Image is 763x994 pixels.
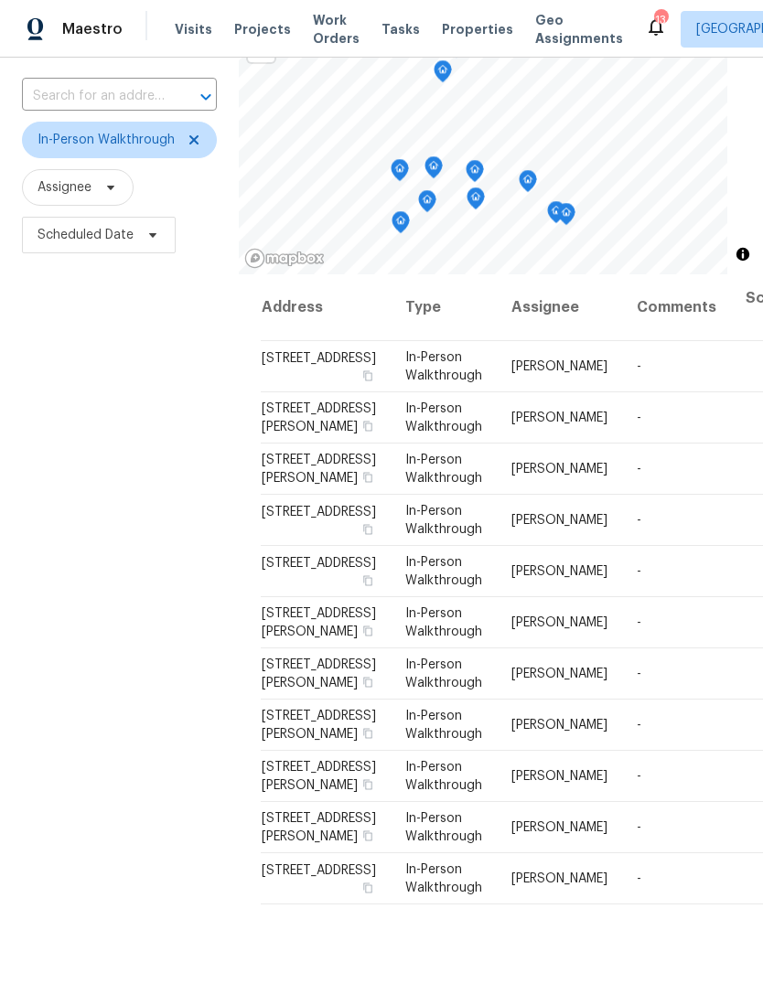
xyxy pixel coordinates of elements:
[175,20,212,38] span: Visits
[262,454,376,485] span: [STREET_ADDRESS][PERSON_NAME]
[405,710,482,741] span: In-Person Walkthrough
[262,402,376,433] span: [STREET_ADDRESS][PERSON_NAME]
[405,761,482,792] span: In-Person Walkthrough
[637,770,641,783] span: -
[405,351,482,382] span: In-Person Walkthrough
[405,658,482,689] span: In-Person Walkthrough
[737,244,748,264] span: Toggle attribution
[637,668,641,680] span: -
[418,190,436,219] div: Map marker
[391,159,409,187] div: Map marker
[405,607,482,638] span: In-Person Walkthrough
[497,274,622,341] th: Assignee
[511,565,607,578] span: [PERSON_NAME]
[654,11,667,29] div: 13
[535,11,623,48] span: Geo Assignments
[262,352,376,365] span: [STREET_ADDRESS]
[261,274,391,341] th: Address
[732,243,754,265] button: Toggle attribution
[405,556,482,587] span: In-Person Walkthrough
[360,418,376,434] button: Copy Address
[434,60,452,89] div: Map marker
[38,226,134,244] span: Scheduled Date
[405,812,482,843] span: In-Person Walkthrough
[360,828,376,844] button: Copy Address
[637,821,641,834] span: -
[405,454,482,485] span: In-Person Walkthrough
[391,274,497,341] th: Type
[511,770,607,783] span: [PERSON_NAME]
[637,616,641,629] span: -
[193,84,219,110] button: Open
[467,187,485,216] div: Map marker
[360,368,376,384] button: Copy Address
[622,274,731,341] th: Comments
[62,20,123,38] span: Maestro
[360,725,376,742] button: Copy Address
[262,607,376,638] span: [STREET_ADDRESS][PERSON_NAME]
[511,872,607,885] span: [PERSON_NAME]
[262,864,376,877] span: [STREET_ADDRESS]
[637,360,641,373] span: -
[511,821,607,834] span: [PERSON_NAME]
[262,658,376,689] span: [STREET_ADDRESS][PERSON_NAME]
[244,248,325,269] a: Mapbox homepage
[466,160,484,188] div: Map marker
[392,211,410,240] div: Map marker
[234,20,291,38] span: Projects
[511,360,607,373] span: [PERSON_NAME]
[360,572,376,589] button: Copy Address
[360,469,376,486] button: Copy Address
[360,674,376,690] button: Copy Address
[262,761,376,792] span: [STREET_ADDRESS][PERSON_NAME]
[511,719,607,732] span: [PERSON_NAME]
[511,668,607,680] span: [PERSON_NAME]
[637,463,641,476] span: -
[360,776,376,793] button: Copy Address
[511,514,607,527] span: [PERSON_NAME]
[38,131,175,149] span: In-Person Walkthrough
[511,616,607,629] span: [PERSON_NAME]
[262,506,376,518] span: [STREET_ADDRESS]
[637,514,641,527] span: -
[519,170,537,198] div: Map marker
[511,411,607,424] span: [PERSON_NAME]
[424,156,443,185] div: Map marker
[405,863,482,894] span: In-Person Walkthrough
[381,23,420,36] span: Tasks
[557,203,575,231] div: Map marker
[360,521,376,538] button: Copy Address
[637,872,641,885] span: -
[262,812,376,843] span: [STREET_ADDRESS][PERSON_NAME]
[405,402,482,433] span: In-Person Walkthrough
[637,411,641,424] span: -
[360,880,376,896] button: Copy Address
[511,463,607,476] span: [PERSON_NAME]
[442,20,513,38] span: Properties
[262,710,376,741] span: [STREET_ADDRESS][PERSON_NAME]
[405,505,482,536] span: In-Person Walkthrough
[547,201,565,230] div: Map marker
[360,623,376,639] button: Copy Address
[262,557,376,570] span: [STREET_ADDRESS]
[38,178,91,197] span: Assignee
[637,719,641,732] span: -
[22,82,166,111] input: Search for an address...
[313,11,360,48] span: Work Orders
[637,565,641,578] span: -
